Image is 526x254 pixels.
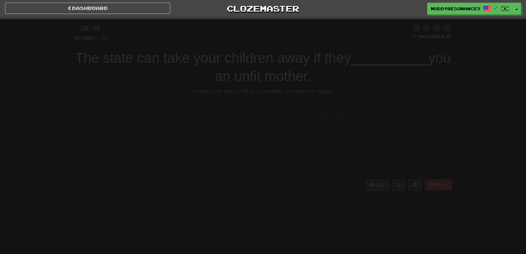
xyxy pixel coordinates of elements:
small: 4 . [301,151,305,156]
span: 0 % [413,34,419,39]
span: dictates [181,147,216,157]
span: To go [356,19,379,25]
button: 1.absorbs [135,99,258,128]
button: 3.dictates [135,138,258,167]
button: 4.suspenders [268,138,391,167]
span: Correct [116,19,148,25]
small: 1 . [177,113,181,118]
span: MuddyResonance9166 [431,6,480,12]
small: 3 . [177,151,181,156]
span: suspenders [305,147,357,157]
button: Help! [366,179,389,191]
span: 0 [102,33,108,41]
div: Mastered [411,34,452,40]
span: __________ [351,50,428,66]
span: 0 [165,18,170,26]
div: O estado pode tirar seus filhos se considerar você uma mãe incapaz. [74,88,452,95]
span: The state can take your children away if they [75,50,351,66]
button: Report [425,179,452,191]
small: 2 . [315,113,319,118]
span: 0 [289,18,295,26]
span: 10 [395,18,407,26]
span: absorbs [181,109,217,119]
span: deem [319,109,343,119]
span: Score: [74,35,98,41]
div: / [74,24,108,32]
button: Round history (alt+y) [392,179,405,191]
span: Incorrect [231,19,273,25]
span: / [494,5,498,10]
a: Clozemaster [180,3,345,14]
a: MuddyResonance9166 / [427,3,513,15]
a: Dashboard [5,3,170,14]
span: you an unfit mother. [215,50,451,84]
button: 2.deem [268,99,391,128]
